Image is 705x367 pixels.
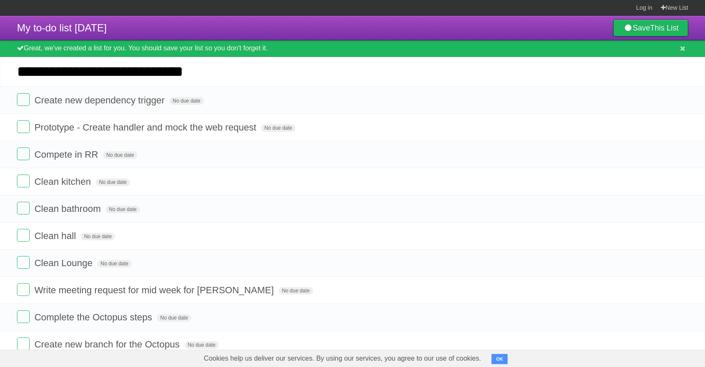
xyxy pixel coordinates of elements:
span: No due date [169,97,203,105]
label: Done [17,310,30,323]
label: Done [17,283,30,296]
label: Done [17,337,30,350]
label: Done [17,147,30,160]
button: OK [491,354,508,364]
span: No due date [106,206,140,213]
span: No due date [157,314,191,322]
span: Clean kitchen [34,176,93,187]
span: Write meeting request for mid week for [PERSON_NAME] [34,285,276,295]
span: Complete the Octopus steps [34,312,154,323]
span: No due date [97,260,131,267]
span: Cookies help us deliver our services. By using our services, you agree to our use of cookies. [195,350,490,367]
span: Create new dependency trigger [34,95,167,106]
span: No due date [279,287,313,295]
span: No due date [103,151,137,159]
span: Clean bathroom [34,203,103,214]
label: Done [17,120,30,133]
span: No due date [184,341,219,349]
span: Prototype - Create handler and mock the web request [34,122,258,133]
span: My to-do list [DATE] [17,22,107,33]
span: Clean hall [34,231,78,241]
label: Done [17,93,30,106]
label: Done [17,175,30,187]
span: No due date [96,178,130,186]
label: Done [17,256,30,269]
label: Done [17,202,30,214]
span: No due date [81,233,115,240]
b: This List [650,24,678,32]
span: Clean Lounge [34,258,95,268]
span: Compete in RR [34,149,100,160]
span: Create new branch for the Octopus [34,339,181,350]
label: Done [17,229,30,242]
a: SaveThis List [613,19,688,36]
span: No due date [261,124,295,132]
